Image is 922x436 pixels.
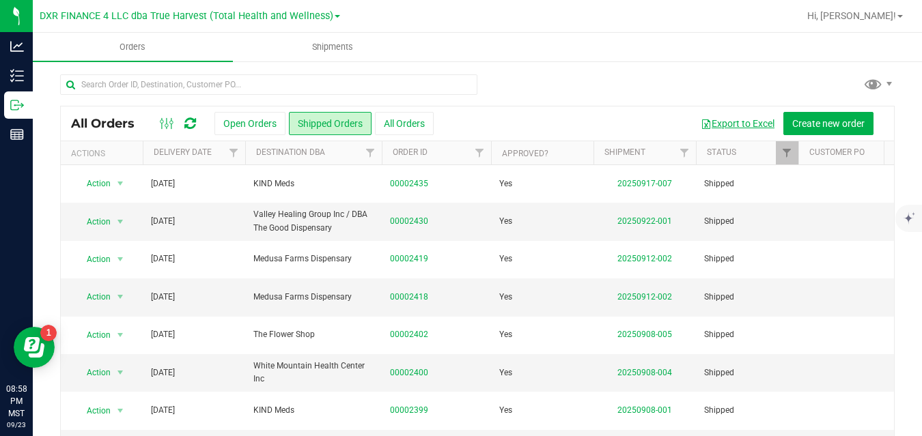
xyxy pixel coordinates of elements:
[704,215,790,228] span: Shipped
[60,74,477,95] input: Search Order ID, Destination, Customer PO...
[878,141,901,164] a: Filter
[6,420,27,430] p: 09/23
[499,215,512,228] span: Yes
[704,252,790,265] span: Shipped
[617,368,672,377] a: 20250908-004
[704,404,790,417] span: Shipped
[112,325,129,345] span: select
[294,41,372,53] span: Shipments
[390,215,428,228] a: 00002430
[74,250,111,269] span: Action
[617,330,672,339] a: 20250908-005
[390,177,428,190] a: 00002435
[112,250,129,269] span: select
[390,404,428,417] a: 00002399
[253,208,374,234] span: Valley Healing Group Inc / DBA The Good Dispensary
[704,366,790,379] span: Shipped
[617,405,672,415] a: 20250908-001
[673,141,696,164] a: Filter
[256,147,325,157] a: Destination DBA
[499,366,512,379] span: Yes
[617,292,672,302] a: 20250912-002
[253,177,374,190] span: KIND Meds
[112,287,129,306] span: select
[74,174,111,193] span: Action
[6,383,27,420] p: 08:58 PM MST
[74,325,111,345] span: Action
[390,252,428,265] a: 00002419
[499,252,512,265] span: Yes
[807,10,896,21] span: Hi, [PERSON_NAME]!
[40,325,57,341] iframe: Resource center unread badge
[692,112,783,135] button: Export to Excel
[499,404,512,417] span: Yes
[704,291,790,304] span: Shipped
[10,128,24,141] inline-svg: Reports
[617,179,672,188] a: 20250917-007
[10,98,24,112] inline-svg: Outbound
[112,174,129,193] span: select
[74,287,111,306] span: Action
[223,141,245,164] a: Filter
[792,118,865,129] span: Create new order
[112,363,129,382] span: select
[809,147,865,157] a: Customer PO
[74,363,111,382] span: Action
[359,141,382,164] a: Filter
[253,252,374,265] span: Medusa Farms Dispensary
[390,366,428,379] a: 00002400
[390,291,428,304] a: 00002418
[707,147,736,157] a: Status
[151,215,175,228] span: [DATE]
[499,177,512,190] span: Yes
[10,69,24,83] inline-svg: Inventory
[390,328,428,341] a: 00002402
[74,401,111,420] span: Action
[154,147,212,157] a: Delivery Date
[289,112,372,135] button: Shipped Orders
[151,252,175,265] span: [DATE]
[469,141,491,164] a: Filter
[776,141,798,164] a: Filter
[14,327,55,368] iframe: Resource center
[151,404,175,417] span: [DATE]
[253,404,374,417] span: KIND Meds
[253,291,374,304] span: Medusa Farms Dispensary
[33,33,233,61] a: Orders
[617,254,672,263] a: 20250912-002
[112,401,129,420] span: select
[40,10,333,22] span: DXR FINANCE 4 LLC dba True Harvest (Total Health and Wellness)
[101,41,164,53] span: Orders
[253,328,374,341] span: The Flower Shop
[502,149,548,158] a: Approved?
[604,147,645,157] a: Shipment
[375,112,434,135] button: All Orders
[783,112,874,135] button: Create new order
[151,366,175,379] span: [DATE]
[10,40,24,53] inline-svg: Analytics
[233,33,433,61] a: Shipments
[112,212,129,231] span: select
[499,291,512,304] span: Yes
[151,177,175,190] span: [DATE]
[704,177,790,190] span: Shipped
[71,149,137,158] div: Actions
[499,328,512,341] span: Yes
[151,291,175,304] span: [DATE]
[617,216,672,226] a: 20250922-001
[214,112,285,135] button: Open Orders
[74,212,111,231] span: Action
[393,147,428,157] a: Order ID
[71,116,148,131] span: All Orders
[704,328,790,341] span: Shipped
[151,328,175,341] span: [DATE]
[253,360,374,386] span: White Mountain Health Center Inc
